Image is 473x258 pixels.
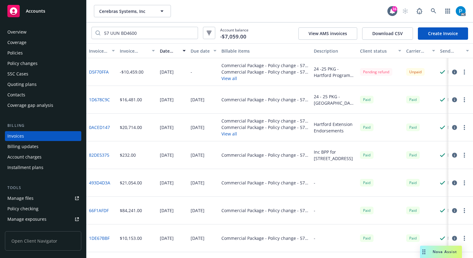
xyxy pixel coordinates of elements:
[219,43,311,58] button: Billable items
[120,96,142,103] div: $16,481.00
[7,152,42,162] div: Account charges
[160,96,174,103] div: [DATE]
[160,124,174,131] div: [DATE]
[26,9,45,14] span: Accounts
[420,246,428,258] div: Drag to move
[314,235,315,241] div: -
[5,225,81,235] a: Manage certificates
[5,142,81,151] a: Billing updates
[406,151,420,159] div: Paid
[160,69,174,75] div: [DATE]
[5,38,81,47] a: Coverage
[5,79,81,89] a: Quoting plans
[406,234,420,242] span: Paid
[7,48,23,58] div: Policies
[160,207,174,214] div: [DATE]
[221,48,309,54] div: Billable items
[7,204,38,214] div: Policy checking
[360,123,374,131] div: Paid
[191,48,210,54] div: Due date
[157,43,188,58] button: Date issued
[160,152,174,158] div: [DATE]
[5,231,81,251] span: Open Client Navigator
[413,5,426,17] a: Report a Bug
[100,27,198,39] input: Filter by keyword...
[5,204,81,214] a: Policy checking
[360,151,374,159] span: Paid
[160,179,174,186] div: [DATE]
[7,79,37,89] div: Quoting plans
[89,96,110,103] a: 1D678C9C
[406,48,428,54] div: Carrier status
[89,179,110,186] a: 493D4D3A
[314,48,355,54] div: Description
[406,179,420,187] div: Paid
[406,96,420,103] div: Paid
[7,225,48,235] div: Manage certificates
[5,163,81,172] a: Installment plans
[191,96,204,103] div: [DATE]
[314,93,355,106] div: 24 - 25 PKG - [GEOGRAPHIC_DATA] Final Audit Statement
[7,214,46,224] div: Manage exposures
[7,163,43,172] div: Installment plans
[89,48,108,54] div: Invoice ID
[5,48,81,58] a: Policies
[5,214,81,224] a: Manage exposures
[7,193,34,203] div: Manage files
[442,5,454,17] a: Switch app
[221,62,309,69] div: Commercial Package - Policy change - 57 UUN BD4600
[95,30,100,35] svg: Search
[221,124,309,131] div: Commercial Package - Policy change - 57 UUN BD4600
[5,185,81,191] div: Tools
[392,6,397,12] div: 16
[360,96,374,103] span: Paid
[404,43,438,58] button: Carrier status
[7,142,38,151] div: Billing updates
[89,152,109,158] a: 82DE5375
[5,90,81,100] a: Contacts
[221,96,309,103] div: Commercial Package - Policy change - 57 UUN BD4600
[360,234,374,242] div: Paid
[362,27,413,40] button: Download CSV
[160,48,179,54] div: Date issued
[120,207,142,214] div: $84,241.00
[99,8,152,14] span: Cerebras Systems, Inc
[221,75,309,82] button: View all
[221,179,309,186] div: Commercial Package - Policy change - 57 UUN BD4600
[221,152,309,158] div: Commercial Package - Policy change - 57 UUN BD4600
[220,27,249,38] span: Account balance
[314,66,355,79] div: 24 -25 PKG - Hartford Program Refunds Due to Endt. Corrections
[427,5,440,17] a: Search
[5,152,81,162] a: Account charges
[360,48,394,54] div: Client status
[438,43,471,58] button: Send result
[440,48,462,54] div: Send result
[456,6,466,16] img: photo
[360,207,374,214] div: Paid
[314,179,315,186] div: -
[87,43,117,58] button: Invoice ID
[360,179,374,187] div: Paid
[191,152,204,158] div: [DATE]
[7,58,38,68] div: Policy changes
[221,118,309,124] div: Commercial Package - Policy change - 57 UUN BD4600
[220,33,246,41] span: -$7,059.00
[360,68,392,76] div: Pending refund
[406,123,420,131] div: Paid
[89,207,109,214] a: 66F1AFDF
[7,90,25,100] div: Contacts
[358,43,404,58] button: Client status
[221,69,309,75] div: Commercial Package - Policy change - 57 UUN BD4600
[221,131,309,137] button: View all
[418,27,468,40] a: Create Invoice
[5,69,81,79] a: SSC Cases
